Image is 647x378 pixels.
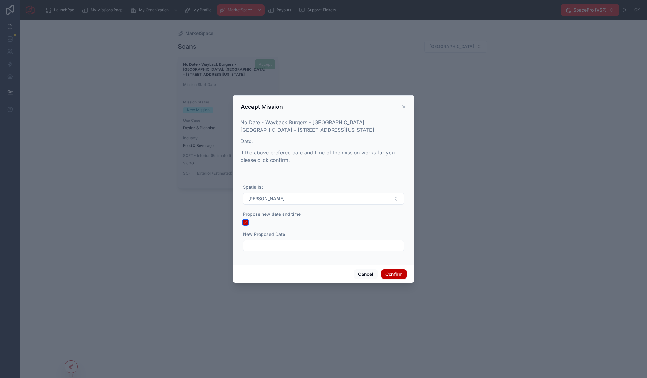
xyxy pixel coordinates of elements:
[243,184,263,190] span: Spatialist
[248,196,284,202] span: [PERSON_NAME]
[240,119,407,134] p: No Date - Wayback Burgers - [GEOGRAPHIC_DATA], [GEOGRAPHIC_DATA] - [STREET_ADDRESS][US_STATE]
[354,269,377,279] button: Cancel
[243,193,404,205] button: Select Button
[241,103,283,111] h3: Accept Mission
[243,231,285,237] span: New Proposed Date
[381,269,407,279] button: Confirm
[240,137,407,145] p: Date:
[240,149,407,164] p: If the above prefered date and time of the mission works for you please click confirm.
[243,211,301,217] span: Propose new date and time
